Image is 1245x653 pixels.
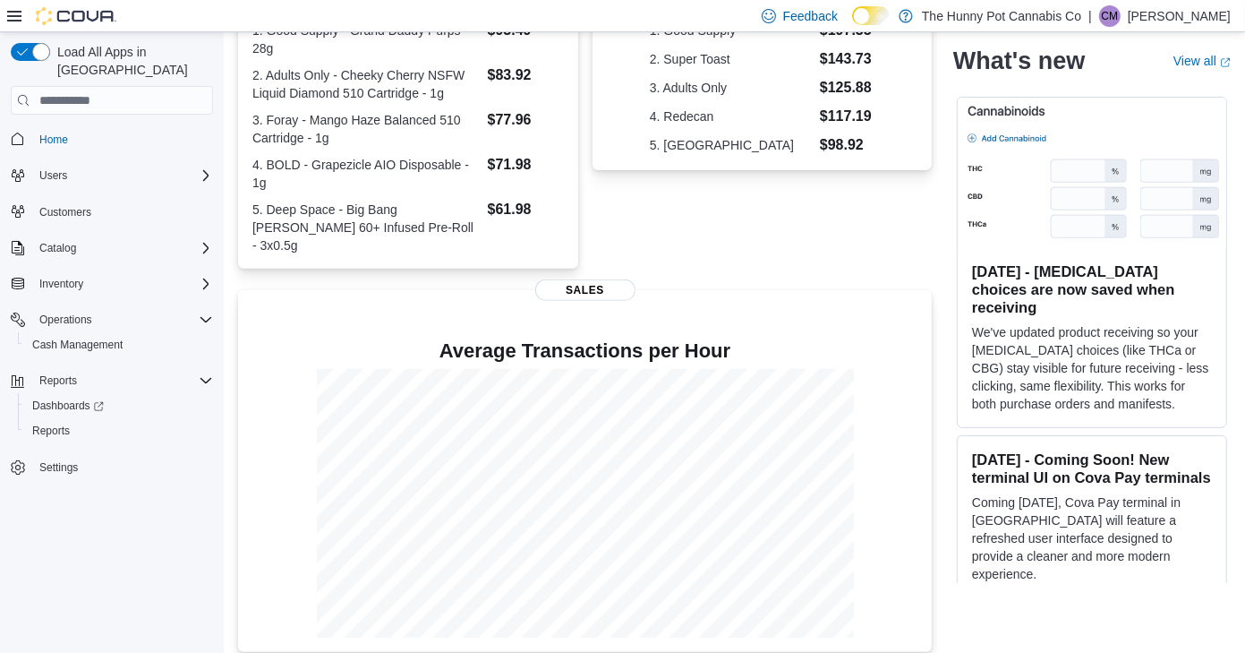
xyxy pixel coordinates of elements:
img: Cova [36,7,116,25]
span: Users [39,168,67,183]
span: Customers [32,201,213,223]
dd: $125.88 [820,77,874,99]
span: Settings [32,456,213,478]
p: | [1088,5,1092,27]
span: Reports [39,374,77,388]
span: Catalog [32,237,213,259]
dt: 1. Good Supply - Grand Daddy Purps - 28g [252,21,481,57]
span: Catalog [39,241,76,255]
span: Customers [39,205,91,219]
button: Home [4,125,220,151]
button: Operations [4,307,220,332]
nav: Complex example [11,118,213,527]
a: View allExternal link [1173,54,1231,68]
dt: 5. Deep Space - Big Bang [PERSON_NAME] 60+ Infused Pre-Roll - 3x0.5g [252,201,481,254]
dd: $71.98 [488,154,564,176]
dt: 4. Redecan [650,107,813,125]
button: Catalog [32,237,83,259]
span: Operations [39,313,92,327]
span: Dashboards [25,395,213,417]
h3: [DATE] - Coming Soon! New terminal UI on Cova Pay terminals [972,450,1212,485]
span: CM [1102,5,1119,27]
p: Coming [DATE], Cova Pay terminal in [GEOGRAPHIC_DATA] will feature a refreshed user interface des... [972,493,1212,582]
dd: $83.92 [488,64,564,86]
dt: 2. Adults Only - Cheeky Cherry NSFW Liquid Diamond 510 Cartridge - 1g [252,66,481,102]
button: Inventory [4,271,220,296]
span: Dashboards [32,399,104,413]
span: Dark Mode [852,25,853,26]
dt: 3. Foray - Mango Haze Balanced 510 Cartridge - 1g [252,111,481,147]
button: Catalog [4,236,220,261]
button: Reports [32,370,84,391]
a: Dashboards [18,393,220,418]
input: Dark Mode [852,6,890,25]
a: Home [32,129,75,150]
a: Reports [25,420,77,442]
a: Settings [32,457,85,478]
h2: What's new [953,47,1085,75]
span: Inventory [32,273,213,295]
dt: 4. BOLD - Grapezicle AIO Disposable - 1g [252,156,481,192]
span: Cash Management [25,334,213,356]
dd: $61.98 [488,199,564,220]
span: Cash Management [32,338,123,352]
span: Inventory [39,277,83,291]
dt: 5. [GEOGRAPHIC_DATA] [650,136,813,154]
button: Reports [4,368,220,393]
a: Customers [32,202,98,223]
span: Home [39,133,68,147]
button: Cash Management [18,332,220,357]
span: Reports [32,424,70,438]
span: Operations [32,309,213,331]
svg: External link [1220,56,1231,67]
div: Corrin Marier [1099,5,1121,27]
span: Reports [25,420,213,442]
button: Inventory [32,273,90,295]
span: Load All Apps in [GEOGRAPHIC_DATA] [50,43,213,79]
dd: $143.73 [820,48,874,70]
a: Dashboards [25,395,111,417]
span: Reports [32,370,213,391]
dd: $117.19 [820,106,874,127]
dd: $98.92 [820,134,874,156]
p: The Hunny Pot Cannabis Co [922,5,1081,27]
dt: 2. Super Toast [650,50,813,68]
span: Home [32,127,213,150]
p: We've updated product receiving so your [MEDICAL_DATA] choices (like THCa or CBG) stay visible fo... [972,322,1212,412]
h4: Average Transactions per Hour [252,340,917,362]
span: Feedback [783,7,838,25]
button: Settings [4,454,220,480]
span: Sales [535,279,635,301]
span: Settings [39,460,78,475]
a: Cash Management [25,334,130,356]
dd: $77.96 [488,109,564,131]
button: Customers [4,199,220,225]
button: Operations [32,309,99,331]
button: Users [4,163,220,188]
span: Users [32,165,213,186]
button: Reports [18,418,220,443]
button: Users [32,165,74,186]
dt: 3. Adults Only [650,79,813,97]
p: [PERSON_NAME] [1128,5,1231,27]
h3: [DATE] - [MEDICAL_DATA] choices are now saved when receiving [972,262,1212,315]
